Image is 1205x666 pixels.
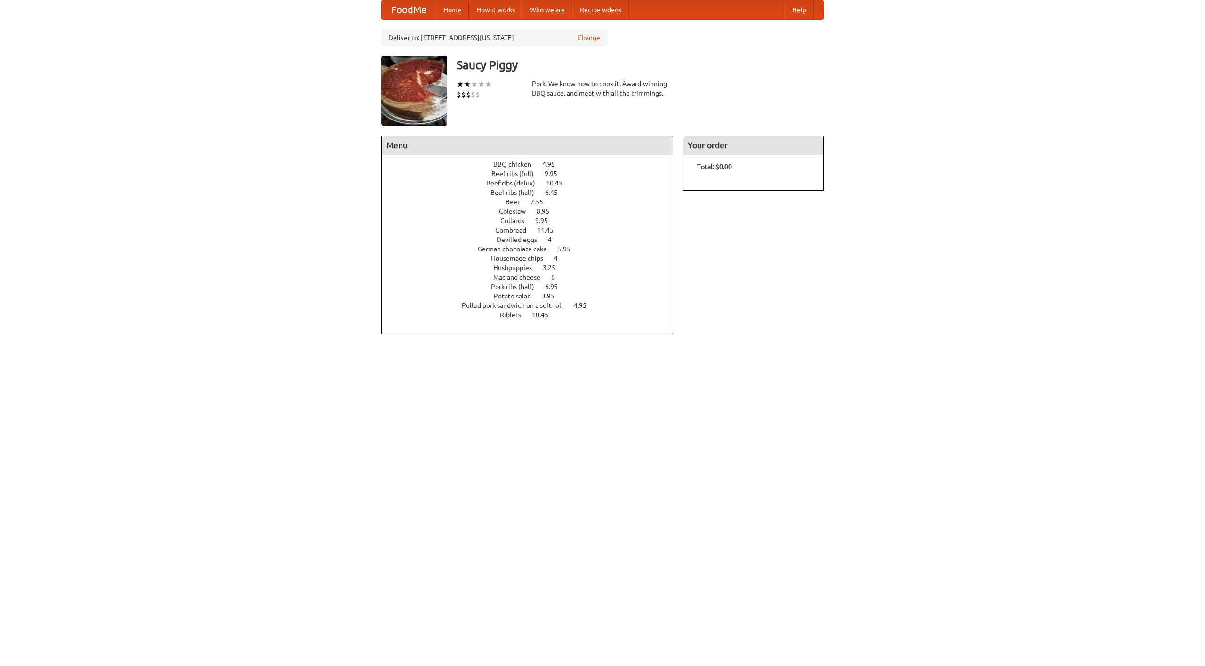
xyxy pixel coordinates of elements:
span: 10.45 [546,179,572,187]
span: 11.45 [537,226,563,234]
div: Pork. We know how to cook it. Award-winning BBQ sauce, and meat with all the trimmings. [532,79,673,98]
a: Pulled pork sandwich on a soft roll 4.95 [462,302,604,309]
li: ★ [478,79,485,89]
span: German chocolate cake [478,245,556,253]
span: Collards [500,217,534,225]
span: Hushpuppies [493,264,541,272]
span: Coleslaw [499,208,535,215]
li: $ [471,89,475,100]
li: $ [457,89,461,100]
li: ★ [485,79,492,89]
li: ★ [471,79,478,89]
span: Mac and cheese [493,273,550,281]
span: Cornbread [495,226,536,234]
a: Mac and cheese 6 [493,273,572,281]
span: 3.95 [542,292,564,300]
span: Beer [506,198,529,206]
span: Housemade chips [491,255,553,262]
a: Cornbread 11.45 [495,226,571,234]
li: $ [475,89,480,100]
a: How it works [469,0,522,19]
span: 8.95 [537,208,559,215]
span: 7.55 [530,198,553,206]
span: 6.95 [545,283,567,290]
span: Potato salad [494,292,540,300]
span: 4 [548,236,561,243]
span: 4 [554,255,567,262]
a: Riblets 10.45 [500,311,566,319]
a: Change [578,33,600,42]
span: BBQ chicken [493,160,541,168]
h4: Menu [382,136,673,155]
span: Devilled eggs [497,236,546,243]
span: 4.95 [574,302,596,309]
b: Total: $0.00 [697,163,732,170]
li: $ [466,89,471,100]
a: Who we are [522,0,572,19]
span: Beef ribs (delux) [486,179,545,187]
a: Pork ribs (half) 6.95 [491,283,575,290]
span: 4.95 [542,160,564,168]
a: Beef ribs (full) 9.95 [491,170,575,177]
span: 3.25 [543,264,565,272]
span: 9.95 [545,170,567,177]
span: 6 [551,273,564,281]
li: ★ [457,79,464,89]
h4: Your order [683,136,823,155]
a: Collards 9.95 [500,217,565,225]
span: Pulled pork sandwich on a soft roll [462,302,572,309]
a: Beef ribs (delux) 10.45 [486,179,580,187]
a: Beer 7.55 [506,198,561,206]
span: 6.45 [545,189,567,196]
span: 10.45 [532,311,558,319]
span: Beef ribs (half) [490,189,544,196]
a: Hushpuppies 3.25 [493,264,573,272]
li: $ [461,89,466,100]
a: Coleslaw 8.95 [499,208,567,215]
span: 5.95 [558,245,580,253]
a: Help [785,0,814,19]
a: BBQ chicken 4.95 [493,160,572,168]
a: FoodMe [382,0,436,19]
a: Home [436,0,469,19]
a: Potato salad 3.95 [494,292,572,300]
span: Riblets [500,311,530,319]
span: Pork ribs (half) [491,283,544,290]
li: ★ [464,79,471,89]
h3: Saucy Piggy [457,56,824,74]
a: Beef ribs (half) 6.45 [490,189,575,196]
a: German chocolate cake 5.95 [478,245,588,253]
span: Beef ribs (full) [491,170,543,177]
a: Housemade chips 4 [491,255,575,262]
span: 9.95 [535,217,557,225]
a: Devilled eggs 4 [497,236,569,243]
img: angular.jpg [381,56,447,126]
div: Deliver to: [STREET_ADDRESS][US_STATE] [381,29,607,46]
a: Recipe videos [572,0,629,19]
